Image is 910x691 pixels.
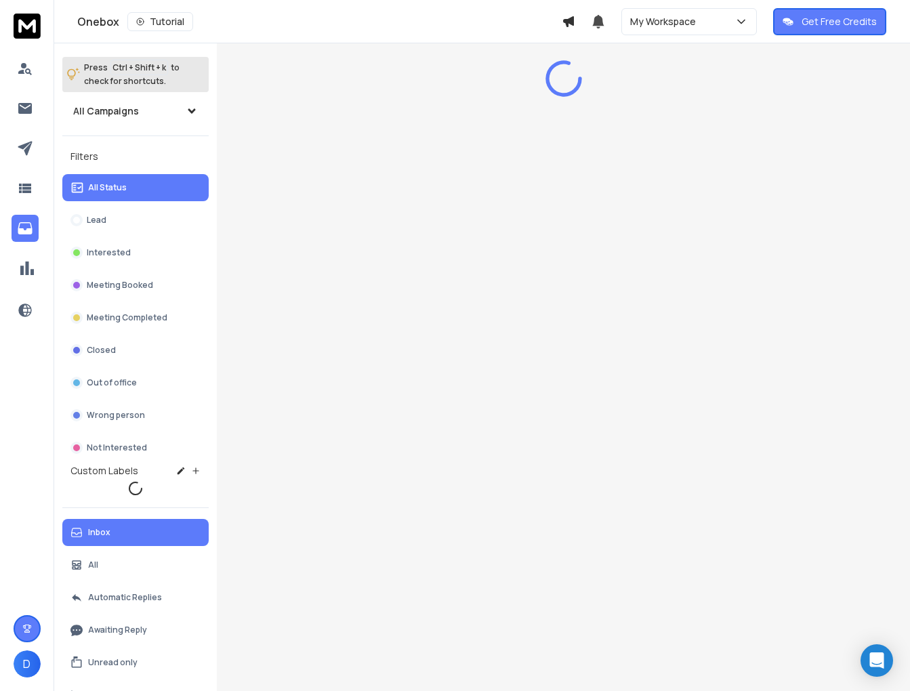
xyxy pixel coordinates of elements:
[62,337,209,364] button: Closed
[62,174,209,201] button: All Status
[62,584,209,611] button: Automatic Replies
[87,410,145,421] p: Wrong person
[70,464,138,478] h3: Custom Labels
[62,434,209,461] button: Not Interested
[127,12,193,31] button: Tutorial
[62,98,209,125] button: All Campaigns
[14,650,41,677] button: D
[73,104,139,118] h1: All Campaigns
[110,60,168,75] span: Ctrl + Shift + k
[87,247,131,258] p: Interested
[62,616,209,644] button: Awaiting Reply
[88,527,110,538] p: Inbox
[88,592,162,603] p: Automatic Replies
[88,657,138,668] p: Unread only
[861,644,893,677] div: Open Intercom Messenger
[88,182,127,193] p: All Status
[84,61,180,88] p: Press to check for shortcuts.
[77,12,562,31] div: Onebox
[630,15,701,28] p: My Workspace
[87,442,147,453] p: Not Interested
[62,519,209,546] button: Inbox
[62,402,209,429] button: Wrong person
[88,625,147,635] p: Awaiting Reply
[87,345,116,356] p: Closed
[87,312,167,323] p: Meeting Completed
[88,560,98,570] p: All
[62,272,209,299] button: Meeting Booked
[87,280,153,291] p: Meeting Booked
[62,239,209,266] button: Interested
[62,551,209,579] button: All
[87,377,137,388] p: Out of office
[87,215,106,226] p: Lead
[62,147,209,166] h3: Filters
[62,207,209,234] button: Lead
[773,8,886,35] button: Get Free Credits
[62,304,209,331] button: Meeting Completed
[802,15,877,28] p: Get Free Credits
[62,369,209,396] button: Out of office
[62,649,209,676] button: Unread only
